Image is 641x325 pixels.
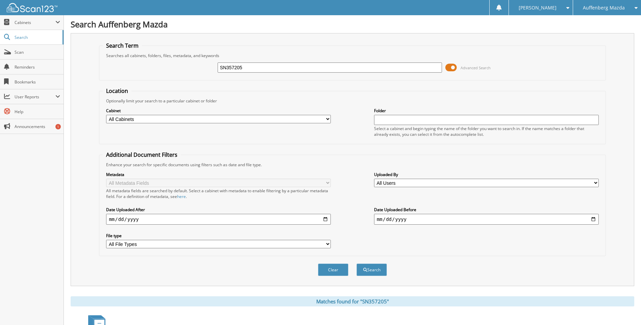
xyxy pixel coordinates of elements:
span: [PERSON_NAME] [519,6,557,10]
div: Optionally limit your search to a particular cabinet or folder [103,98,602,104]
a: here [177,194,186,199]
span: Search [15,34,59,40]
span: User Reports [15,94,55,100]
label: Metadata [106,172,331,177]
label: Uploaded By [374,172,599,177]
span: Bookmarks [15,79,60,85]
span: Advanced Search [461,65,491,70]
input: end [374,214,599,225]
span: Scan [15,49,60,55]
legend: Location [103,87,131,95]
legend: Search Term [103,42,142,49]
legend: Additional Document Filters [103,151,181,158]
button: Search [356,264,387,276]
label: File type [106,233,331,239]
div: Matches found for "SN357205" [71,296,634,306]
span: Auffenberg Mazda [583,6,625,10]
button: Clear [318,264,348,276]
span: Cabinets [15,20,55,25]
h1: Search Auffenberg Mazda [71,19,634,30]
span: Reminders [15,64,60,70]
div: Select a cabinet and begin typing the name of the folder you want to search in. If the name match... [374,126,599,137]
div: Enhance your search for specific documents using filters such as date and file type. [103,162,602,168]
label: Folder [374,108,599,114]
img: scan123-logo-white.svg [7,3,57,12]
span: Help [15,109,60,115]
div: 1 [55,124,61,129]
label: Date Uploaded Before [374,207,599,212]
input: start [106,214,331,225]
span: Announcements [15,124,60,129]
label: Cabinet [106,108,331,114]
div: All metadata fields are searched by default. Select a cabinet with metadata to enable filtering b... [106,188,331,199]
div: Searches all cabinets, folders, files, metadata, and keywords [103,53,602,58]
label: Date Uploaded After [106,207,331,212]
